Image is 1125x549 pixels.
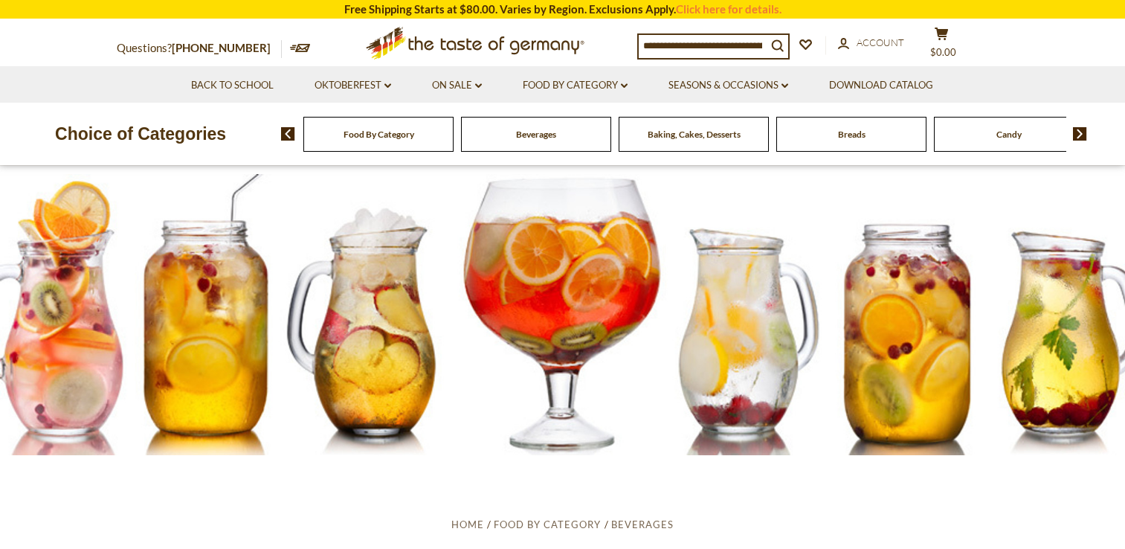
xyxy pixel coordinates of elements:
a: Breads [838,129,865,140]
a: On Sale [432,77,482,94]
a: Oktoberfest [315,77,391,94]
a: Baking, Cakes, Desserts [648,129,741,140]
img: previous arrow [281,127,295,141]
a: Food By Category [344,129,414,140]
a: Food By Category [523,77,628,94]
a: Beverages [516,129,556,140]
a: Candy [996,129,1022,140]
button: $0.00 [920,27,964,64]
a: Seasons & Occasions [668,77,788,94]
a: Back to School [191,77,274,94]
a: Home [451,518,484,530]
span: $0.00 [930,46,956,58]
p: Questions? [117,39,282,58]
a: Beverages [611,518,674,530]
a: Account [838,35,904,51]
img: next arrow [1073,127,1087,141]
a: Download Catalog [829,77,933,94]
span: Account [857,36,904,48]
a: [PHONE_NUMBER] [172,41,271,54]
a: Click here for details. [676,2,781,16]
a: Food By Category [494,518,601,530]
